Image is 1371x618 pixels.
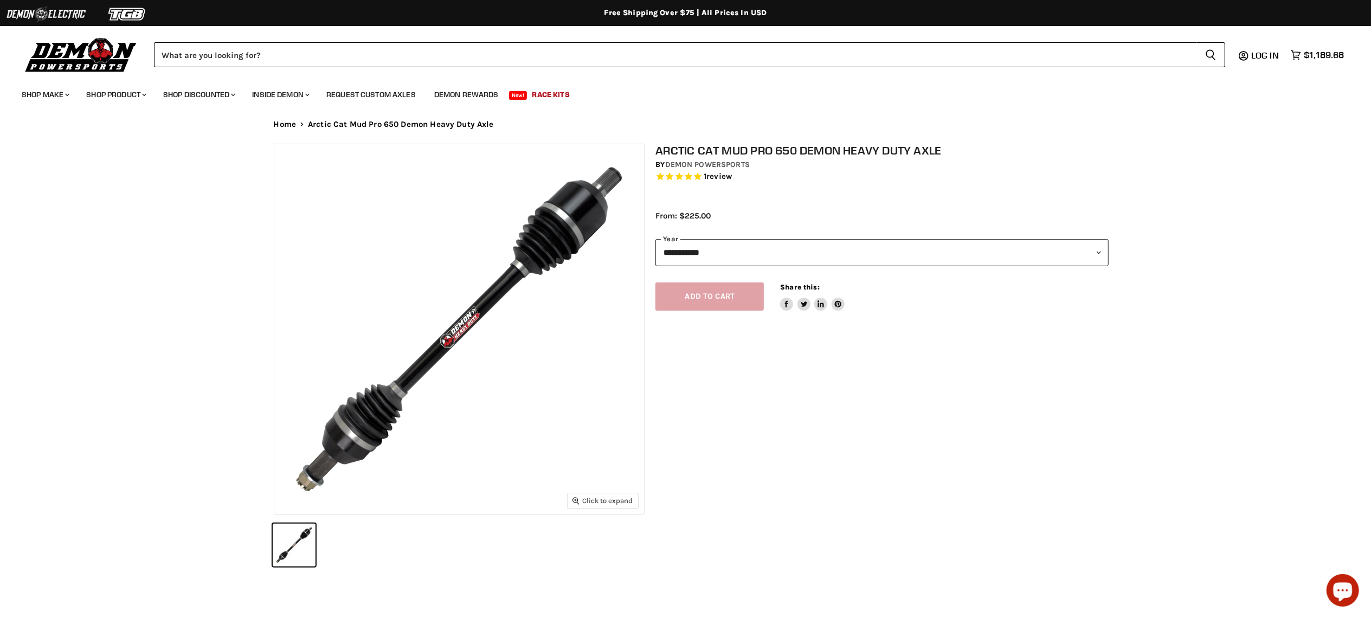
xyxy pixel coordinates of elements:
[1196,42,1225,67] button: Search
[14,83,76,106] a: Shop Make
[509,91,527,100] span: New!
[704,171,732,181] span: 1 reviews
[274,120,297,129] a: Home
[1323,574,1362,609] inbox-online-store-chat: Shopify online store chat
[426,83,507,106] a: Demon Rewards
[655,144,1109,157] h1: Arctic Cat Mud Pro 650 Demon Heavy Duty Axle
[655,159,1109,171] div: by
[318,83,424,106] a: Request Custom Axles
[706,171,732,181] span: review
[524,83,578,106] a: Race Kits
[568,493,638,508] button: Click to expand
[252,8,1119,18] div: Free Shipping Over $75 | All Prices In USD
[244,83,316,106] a: Inside Demon
[1246,50,1285,60] a: Log in
[154,42,1196,67] input: Search
[665,160,750,169] a: Demon Powersports
[1304,50,1344,60] span: $1,189.68
[78,83,153,106] a: Shop Product
[87,4,168,24] img: TGB Logo 2
[252,120,1119,129] nav: Breadcrumbs
[1251,50,1279,61] span: Log in
[14,79,1341,106] ul: Main menu
[655,211,711,221] span: From: $225.00
[780,283,819,291] span: Share this:
[1285,47,1349,63] a: $1,189.68
[655,239,1109,266] select: year
[308,120,494,129] span: Arctic Cat Mud Pro 650 Demon Heavy Duty Axle
[22,35,140,74] img: Demon Powersports
[655,171,1109,183] span: Rated 5.0 out of 5 stars 1 reviews
[5,4,87,24] img: Demon Electric Logo 2
[155,83,242,106] a: Shop Discounted
[780,282,845,311] aside: Share this:
[572,497,633,505] span: Click to expand
[273,524,316,566] button: Arctic Cat Mud Pro 650 Demon Heavy Duty Axle thumbnail
[154,42,1225,67] form: Product
[274,144,644,514] img: Arctic Cat Mud Pro 650 Demon Heavy Duty Axle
